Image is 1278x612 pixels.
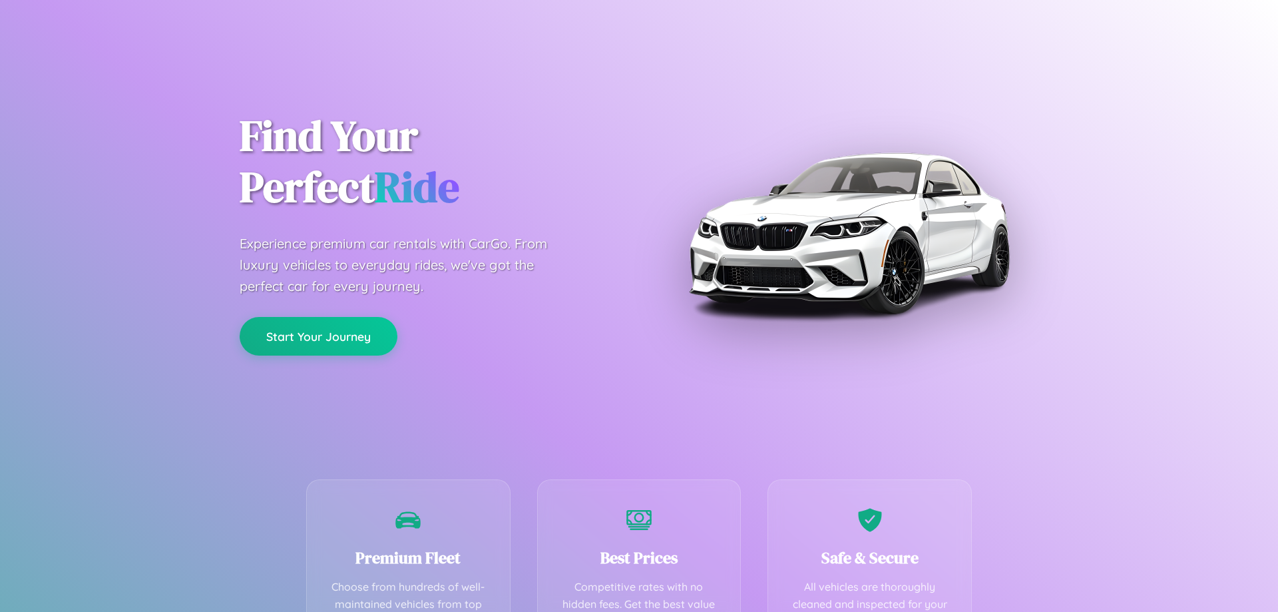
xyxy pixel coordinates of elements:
[375,158,459,216] span: Ride
[240,317,397,356] button: Start Your Journey
[240,111,619,213] h1: Find Your Perfect
[788,547,951,569] h3: Safe & Secure
[327,547,490,569] h3: Premium Fleet
[682,67,1015,400] img: Premium BMW car rental vehicle
[240,233,572,297] p: Experience premium car rentals with CarGo. From luxury vehicles to everyday rides, we've got the ...
[558,547,721,569] h3: Best Prices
